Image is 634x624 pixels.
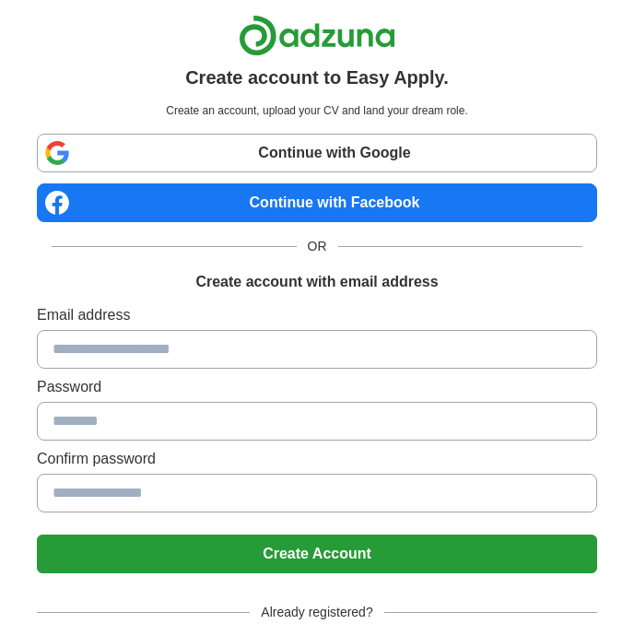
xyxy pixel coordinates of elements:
label: Email address [37,304,597,326]
a: Continue with Google [37,134,597,172]
img: Adzuna logo [239,15,395,56]
a: Continue with Facebook [37,183,597,222]
label: Password [37,376,597,398]
p: Create an account, upload your CV and land your dream role. [41,102,593,119]
span: Already registered? [250,603,383,622]
label: Confirm password [37,448,597,470]
span: OR [297,237,338,256]
button: Create Account [37,535,597,573]
h1: Create account to Easy Apply. [185,64,449,91]
h1: Create account with email address [195,271,438,293]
